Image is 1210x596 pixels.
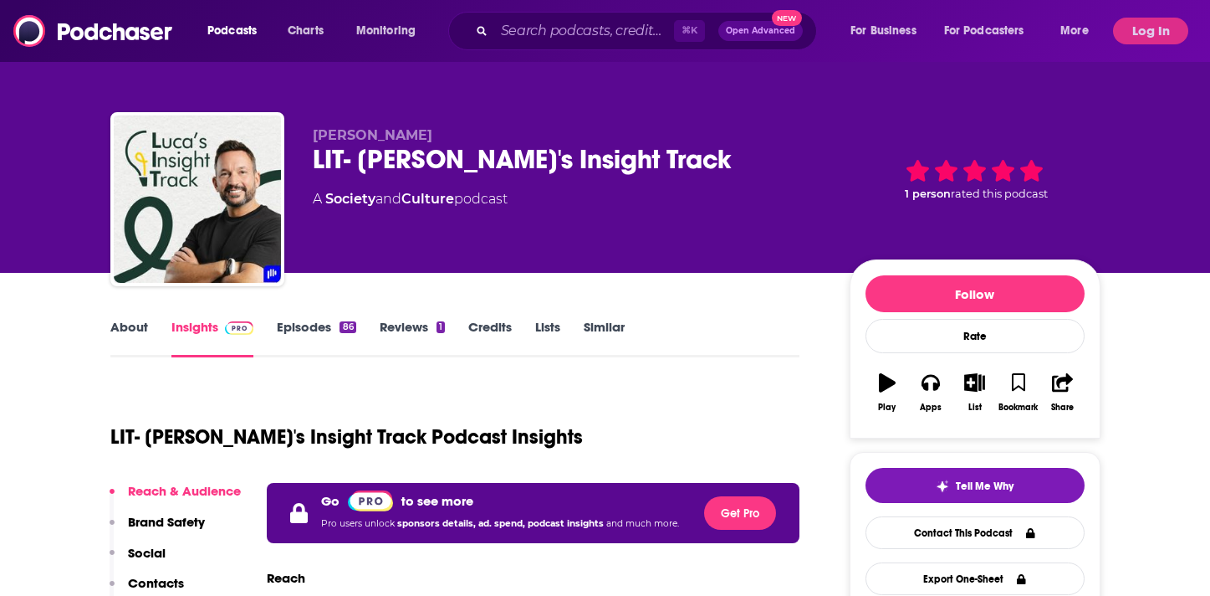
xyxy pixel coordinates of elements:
h1: LIT- [PERSON_NAME]'s Insight Track Podcast Insights [110,424,583,450]
div: Share [1051,403,1074,413]
div: 1 personrated this podcast [850,127,1100,231]
div: A podcast [313,189,508,209]
p: Contacts [128,575,184,591]
img: tell me why sparkle [936,480,949,493]
span: sponsors details, ad. spend, podcast insights [397,518,606,529]
span: 1 person [905,188,951,200]
button: Get Pro [704,496,776,530]
div: Search podcasts, credits, & more... [464,12,833,50]
a: Society [325,191,375,207]
button: Apps [909,362,952,423]
p: Pro users unlock and much more. [321,511,679,537]
a: InsightsPodchaser Pro [171,319,254,357]
span: Open Advanced [726,27,795,35]
img: Podchaser Pro [348,491,394,511]
a: Pro website [348,490,394,511]
button: Log In [1113,18,1188,44]
button: tell me why sparkleTell Me Why [865,468,1085,503]
span: rated this podcast [951,188,1048,200]
button: Reach & Audience [110,483,241,514]
div: List [968,403,982,413]
a: Contact This Podcast [865,516,1085,549]
a: Credits [468,319,512,357]
span: Charts [288,19,324,43]
button: Follow [865,275,1085,312]
span: New [772,10,802,26]
span: ⌘ K [674,20,705,42]
button: Play [865,362,909,423]
a: Lists [535,319,560,357]
button: Share [1040,362,1084,423]
a: Similar [584,319,625,357]
span: Tell Me Why [956,480,1013,493]
span: More [1060,19,1089,43]
a: Culture [401,191,454,207]
p: Go [321,493,340,509]
button: open menu [839,18,937,44]
button: Bookmark [997,362,1040,423]
img: Podchaser - Follow, Share and Rate Podcasts [13,15,174,47]
a: About [110,319,148,357]
span: For Podcasters [944,19,1024,43]
a: Charts [277,18,334,44]
p: Social [128,545,166,561]
button: open menu [1049,18,1110,44]
button: Social [110,545,166,576]
div: 86 [340,321,355,333]
button: Brand Safety [110,514,205,545]
button: Export One-Sheet [865,563,1085,595]
span: Podcasts [207,19,257,43]
span: [PERSON_NAME] [313,127,432,143]
p: Brand Safety [128,514,205,530]
div: Bookmark [998,403,1038,413]
button: Open AdvancedNew [718,21,803,41]
button: List [952,362,996,423]
span: Monitoring [356,19,416,43]
a: Episodes86 [277,319,355,357]
div: Apps [920,403,942,413]
button: open menu [196,18,278,44]
div: Play [878,403,896,413]
input: Search podcasts, credits, & more... [494,18,674,44]
img: Podchaser Pro [225,321,254,335]
p: to see more [401,493,473,509]
a: Reviews1 [380,319,445,357]
div: Rate [865,319,1085,353]
p: Reach & Audience [128,483,241,499]
button: open menu [933,18,1049,44]
h3: Reach [267,570,305,586]
span: For Business [850,19,916,43]
div: 1 [437,321,445,333]
img: LIT- Luca's Insight Track [114,116,281,283]
span: and [375,191,401,207]
button: open menu [345,18,437,44]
